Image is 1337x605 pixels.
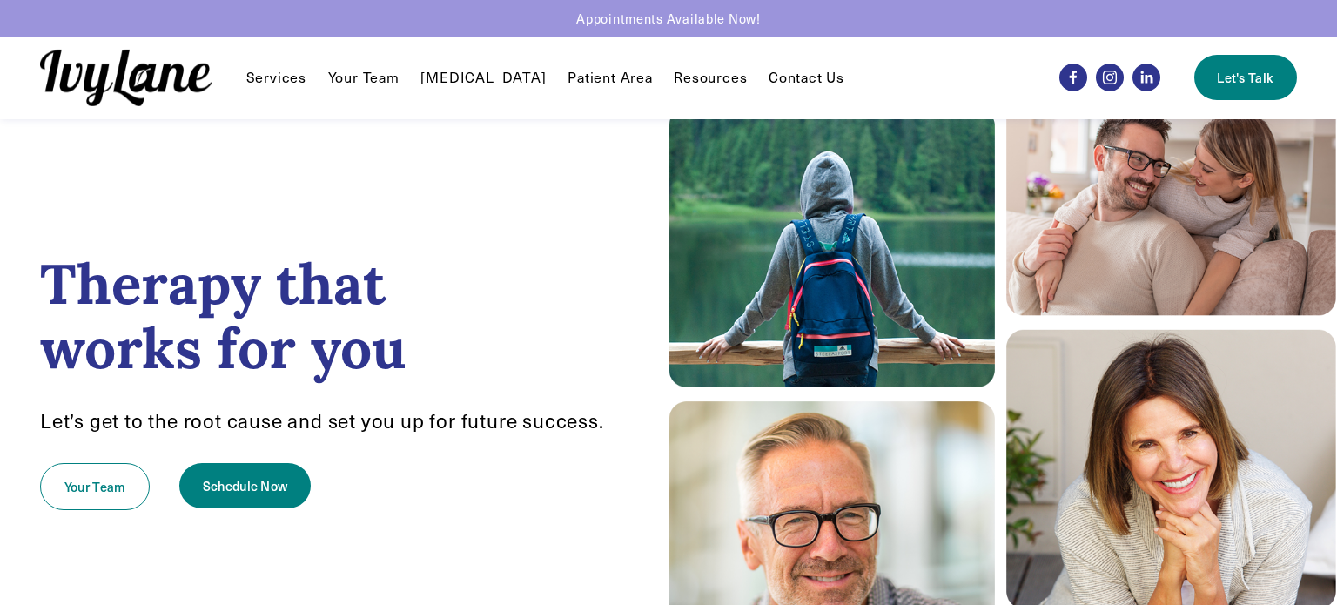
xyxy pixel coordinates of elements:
[40,248,406,383] strong: Therapy that works for you
[246,67,306,88] a: folder dropdown
[674,67,747,88] a: folder dropdown
[769,67,844,88] a: Contact Us
[328,67,400,88] a: Your Team
[1096,64,1124,91] a: Instagram
[179,463,311,508] a: Schedule Now
[420,67,546,88] a: [MEDICAL_DATA]
[568,67,653,88] a: Patient Area
[1194,55,1297,100] a: Let's Talk
[1059,64,1087,91] a: Facebook
[674,69,747,87] span: Resources
[1132,64,1160,91] a: LinkedIn
[40,463,150,510] a: Your Team
[40,50,212,106] img: Ivy Lane Counseling &mdash; Therapy that works for you
[40,407,604,434] span: Let’s get to the root cause and set you up for future success.
[246,69,306,87] span: Services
